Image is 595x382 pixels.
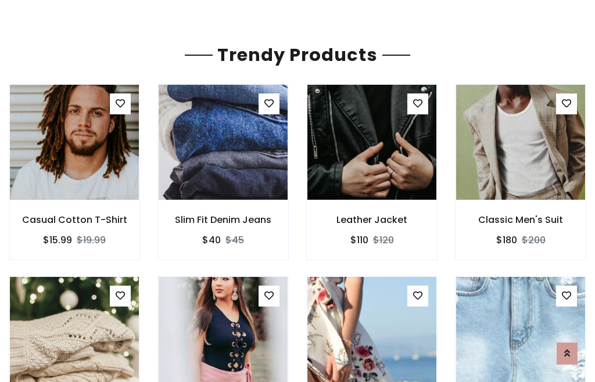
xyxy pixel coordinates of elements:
[9,214,139,225] h6: Casual Cotton T-Shirt
[77,233,106,247] del: $19.99
[158,214,288,225] h6: Slim Fit Denim Jeans
[43,235,72,246] h6: $15.99
[496,235,517,246] h6: $180
[202,235,221,246] h6: $40
[225,233,244,247] del: $45
[373,233,394,247] del: $120
[307,214,437,225] h6: Leather Jacket
[213,42,382,67] span: Trendy Products
[522,233,546,247] del: $200
[456,214,586,225] h6: Classic Men's Suit
[350,235,368,246] h6: $110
